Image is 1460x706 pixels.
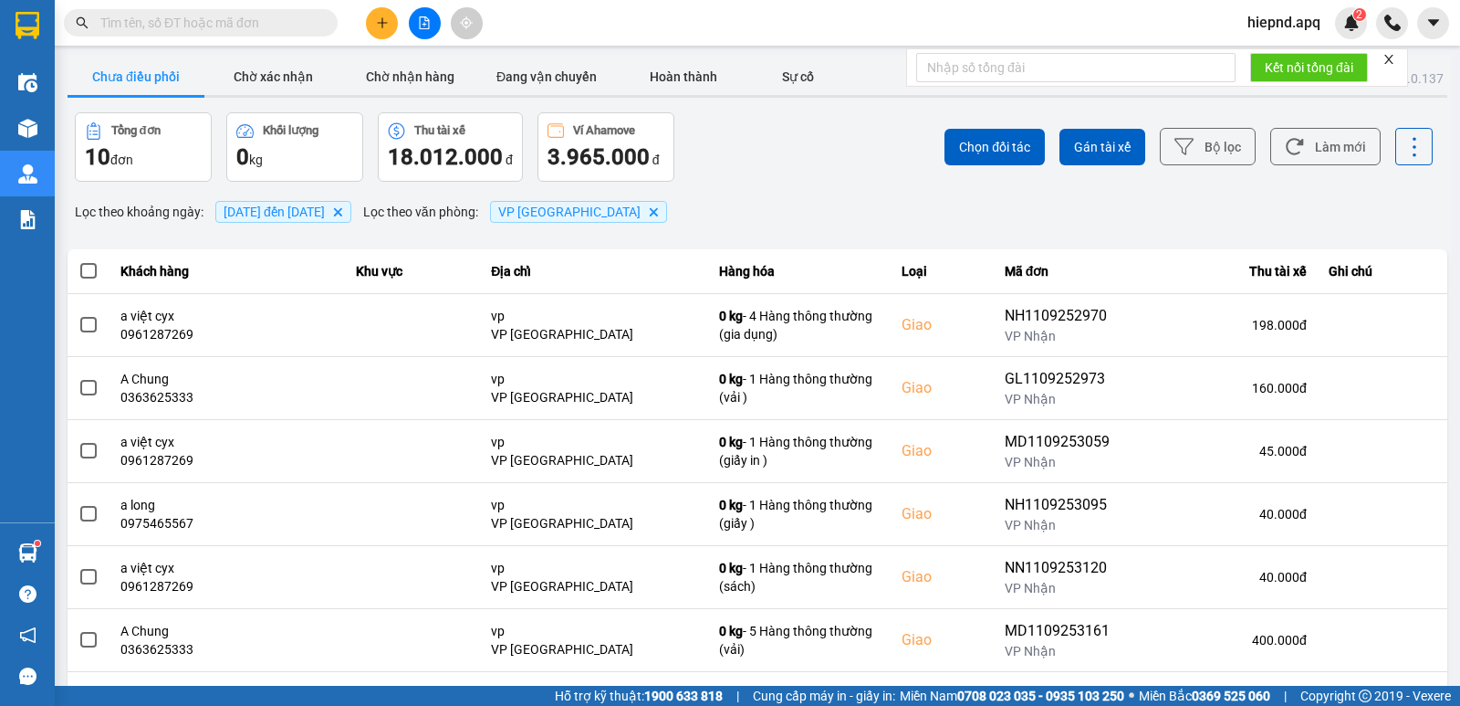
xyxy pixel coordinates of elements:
div: Khối lượng [263,124,318,137]
button: plus [366,7,398,39]
span: 18.012.000 [388,144,503,170]
div: a long [120,496,335,514]
svg: Delete [648,206,659,217]
span: 10 [85,144,110,170]
div: 0975465567 [120,514,335,532]
th: Mã đơn [994,249,1131,294]
div: 40.000 đ [1142,568,1307,586]
span: file-add [418,16,431,29]
div: Giao [902,440,983,462]
div: 198.000 đ [1142,316,1307,334]
div: VP [GEOGRAPHIC_DATA] [491,514,697,532]
button: Chờ nhận hàng [341,58,478,95]
div: Giao [902,503,983,525]
span: copyright [1359,690,1371,702]
span: 0 kg [719,309,743,323]
span: close [1382,53,1395,66]
div: Giao [902,629,983,651]
span: Lọc theo văn phòng : [363,202,478,222]
div: đ [547,142,664,172]
div: MD1109253059 [1005,431,1120,453]
button: Chọn đối tác [944,129,1045,165]
span: aim [460,16,473,29]
th: Khách hàng [109,249,346,294]
div: 0961287269 [120,325,335,343]
div: vp [491,559,697,577]
div: Tổng đơn [111,124,161,137]
button: Đang vận chuyển [478,58,615,95]
th: Hàng hóa [708,249,891,294]
div: NN1109253120 [1005,557,1120,579]
span: | [1284,686,1287,706]
div: vp [491,307,697,325]
span: hiepnd.apq [1233,11,1335,34]
svg: Delete [332,206,343,217]
div: 160.000 đ [1142,379,1307,397]
div: vp [491,496,697,514]
span: VP Cầu Yên Xuân, close by backspace [490,201,667,223]
span: message [19,668,36,685]
div: 40.000 đ [1142,505,1307,523]
div: vp [491,370,697,388]
sup: 2 [1353,8,1366,21]
span: 01/09/2025 đến 12/09/2025, close by backspace [215,201,351,223]
span: | [736,686,739,706]
span: Miền Nam [900,686,1124,706]
div: - 1 Hàng thông thường (giấy ) [719,496,880,532]
span: caret-down [1425,15,1442,31]
div: GL1109252973 [1005,368,1120,390]
div: 0961287269 [120,577,335,595]
button: Thu tài xế18.012.000 đ [378,112,523,182]
button: Sự cố [752,58,843,95]
span: Hỗ trợ kỹ thuật: [555,686,723,706]
div: a việt cyx [120,307,335,325]
div: - 5 Hàng thông thường (vải) [719,622,880,659]
div: VP [GEOGRAPHIC_DATA] [491,388,697,406]
div: VP Nhận [1005,642,1120,660]
div: VP [GEOGRAPHIC_DATA] [491,325,697,343]
button: Khối lượng0kg [226,112,363,182]
span: Lọc theo khoảng ngày : [75,202,203,222]
div: 400.000 đ [1142,631,1307,649]
input: Tìm tên, số ĐT hoặc mã đơn [100,13,316,33]
strong: 0708 023 035 - 0935 103 250 [957,689,1124,703]
span: 0 kg [719,372,743,386]
div: Giao [902,314,983,336]
div: vp [491,433,697,451]
button: aim [451,7,483,39]
span: Cung cấp máy in - giấy in: [753,686,895,706]
div: 0363625333 [120,388,335,406]
div: VP Nhận [1005,327,1120,345]
div: NH1109253095 [1005,494,1120,516]
span: 01/09/2025 đến 12/09/2025 [224,205,325,219]
span: ⚪️ [1129,692,1134,700]
button: Chưa điều phối [68,58,204,95]
div: VP Nhận [1005,516,1120,534]
span: 0 kg [719,435,743,449]
span: 3.965.000 [547,144,650,170]
div: VP Nhận [1005,579,1120,597]
img: phone-icon [1384,15,1401,31]
span: Gán tài xế [1074,138,1131,156]
button: Gán tài xế [1059,129,1145,165]
div: GL1109252518 [1005,683,1120,705]
div: Giao [902,377,983,399]
div: a việt cyx [120,559,335,577]
button: Bộ lọc [1160,128,1256,165]
sup: 1 [35,541,40,546]
div: Giao [902,566,983,588]
span: VP Cầu Yên Xuân [498,205,641,219]
div: a việt cyx [120,433,335,451]
strong: 0369 525 060 [1192,689,1270,703]
div: NH1109252970 [1005,305,1120,327]
button: caret-down [1417,7,1449,39]
span: Kết nối tổng đài [1265,58,1353,78]
span: question-circle [19,585,36,603]
span: plus [376,16,389,29]
div: 0961287269 [120,451,335,469]
span: Miền Bắc [1139,686,1270,706]
img: logo-vxr [16,12,39,39]
span: 0 kg [719,498,743,512]
div: A Chung [120,622,335,640]
div: Thu tài xế [1142,260,1307,282]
